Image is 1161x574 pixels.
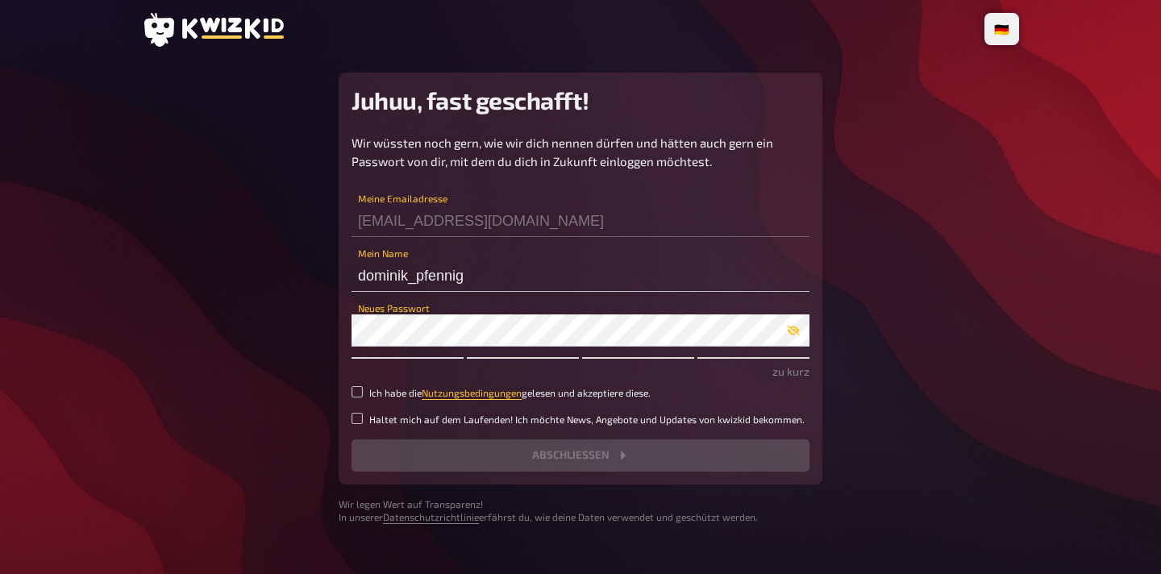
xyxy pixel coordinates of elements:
small: Ich habe die gelesen und akzeptiere diese. [369,386,651,400]
li: 🇩🇪 [988,16,1016,42]
a: Nutzungsbedingungen [422,387,522,398]
p: zu kurz [352,363,809,380]
small: Haltet mich auf dem Laufenden! Ich möchte News, Angebote und Updates von kwizkid bekommen. [369,413,805,426]
a: Datenschutzrichtlinie [383,511,479,522]
input: Mein Name [352,260,809,292]
h2: Juhuu, fast geschafft! [352,85,809,114]
small: Wir legen Wert auf Transparenz! In unserer erfährst du, wie deine Daten verwendet und geschützt w... [339,497,822,525]
button: Abschließen [352,439,809,472]
input: Meine Emailadresse [352,205,809,237]
p: Wir wüssten noch gern, wie wir dich nennen dürfen und hätten auch gern ein Passwort von dir, mit ... [352,134,809,170]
